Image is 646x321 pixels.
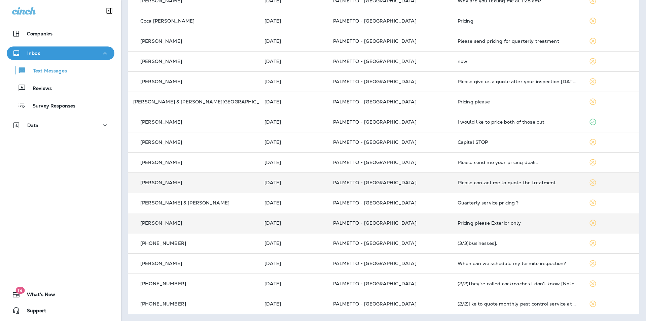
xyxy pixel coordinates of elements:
[458,139,578,145] div: Capital STOP
[100,4,119,18] button: Collapse Sidebar
[264,79,322,84] p: Sep 18, 2025 05:18 PM
[458,261,578,266] div: When can we schedule my termite inspection?
[458,38,578,44] div: Please send pricing for quarterly treatment
[7,119,114,132] button: Data
[333,180,417,186] span: PALMETTO - [GEOGRAPHIC_DATA]
[140,180,182,185] p: [PERSON_NAME]
[333,99,417,105] span: PALMETTO - [GEOGRAPHIC_DATA]
[7,98,114,113] button: Survey Responses
[140,139,182,145] p: [PERSON_NAME]
[140,18,195,24] p: Coca [PERSON_NAME]
[140,119,182,125] p: [PERSON_NAME]
[264,301,322,307] p: Sep 16, 2025 04:18 PM
[264,38,322,44] p: Sep 18, 2025 08:59 PM
[458,301,578,307] div: (2/2)like to quote monthly pest control service at our warehouse in Greer, SC. Service includes g...
[458,220,578,226] div: Pricing please Exterior only
[458,200,578,205] div: Quarterly service pricing ?
[15,287,25,294] span: 19
[458,240,578,246] div: (3/3)businesses].
[264,240,322,246] p: Sep 18, 2025 10:26 AM
[140,240,186,246] span: [PHONE_NUMBER]
[7,46,114,60] button: Inbox
[264,139,322,145] p: Sep 18, 2025 12:13 PM
[27,51,40,56] p: Inbox
[27,31,52,36] p: Companies
[333,220,417,226] span: PALMETTO - [GEOGRAPHIC_DATA]
[133,99,275,104] p: [PERSON_NAME] & [PERSON_NAME][GEOGRAPHIC_DATA]
[140,79,182,84] p: [PERSON_NAME]
[333,78,417,85] span: PALMETTO - [GEOGRAPHIC_DATA]
[264,220,322,226] p: Sep 18, 2025 10:27 AM
[333,159,417,165] span: PALMETTO - [GEOGRAPHIC_DATA]
[333,58,417,64] span: PALMETTO - [GEOGRAPHIC_DATA]
[26,103,75,109] p: Survey Responses
[140,200,229,205] p: [PERSON_NAME] & [PERSON_NAME]
[140,160,182,165] p: [PERSON_NAME]
[264,180,322,185] p: Sep 18, 2025 11:01 AM
[458,59,578,64] div: now
[458,180,578,185] div: Please contact me to quote the treatment
[7,304,114,317] button: Support
[264,59,322,64] p: Sep 18, 2025 06:32 PM
[7,63,114,77] button: Text Messages
[333,18,417,24] span: PALMETTO - [GEOGRAPHIC_DATA]
[264,200,322,205] p: Sep 18, 2025 10:42 AM
[264,160,322,165] p: Sep 18, 2025 11:22 AM
[27,123,39,128] p: Data
[264,18,322,24] p: Sep 18, 2025 11:30 PM
[458,79,578,84] div: Please give us a quote after your inspection tomorrow.
[333,119,417,125] span: PALMETTO - [GEOGRAPHIC_DATA]
[20,308,46,316] span: Support
[264,119,322,125] p: Sep 18, 2025 12:20 PM
[140,301,186,307] span: [PHONE_NUMBER]
[140,261,182,266] p: [PERSON_NAME]
[26,68,67,74] p: Text Messages
[140,59,182,64] p: [PERSON_NAME]
[333,200,417,206] span: PALMETTO - [GEOGRAPHIC_DATA]
[458,99,578,104] div: Pricing please
[264,99,322,104] p: Sep 18, 2025 01:06 PM
[140,220,182,226] p: [PERSON_NAME]
[140,281,186,287] span: [PHONE_NUMBER]
[140,38,182,44] p: [PERSON_NAME]
[458,18,578,24] div: Pricing
[458,281,578,286] div: (2/2)they're called cockroaches I don't know [Notes from LSA: (1) This customer has requested a q...
[333,38,417,44] span: PALMETTO - [GEOGRAPHIC_DATA]
[20,292,55,300] span: What's New
[333,281,417,287] span: PALMETTO - [GEOGRAPHIC_DATA]
[7,81,114,95] button: Reviews
[333,240,417,246] span: PALMETTO - [GEOGRAPHIC_DATA]
[7,288,114,301] button: 19What's New
[458,160,578,165] div: Please send me your pricing deals.
[264,281,322,286] p: Sep 18, 2025 10:06 AM
[333,139,417,145] span: PALMETTO - [GEOGRAPHIC_DATA]
[26,86,52,92] p: Reviews
[7,27,114,40] button: Companies
[333,260,417,266] span: PALMETTO - [GEOGRAPHIC_DATA]
[458,119,578,125] div: I would like to price both of those out
[264,261,322,266] p: Sep 18, 2025 10:17 AM
[333,301,417,307] span: PALMETTO - [GEOGRAPHIC_DATA]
